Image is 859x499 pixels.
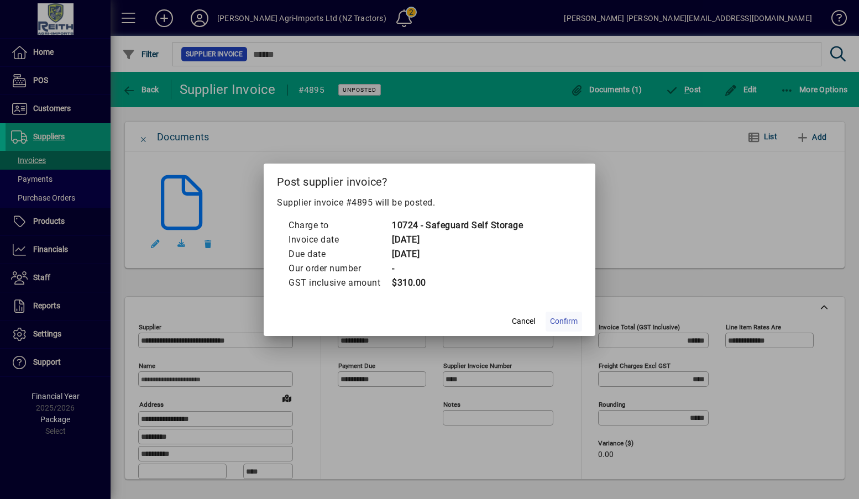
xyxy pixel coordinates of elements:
[264,164,595,196] h2: Post supplier invoice?
[391,261,523,276] td: -
[391,276,523,290] td: $310.00
[506,312,541,332] button: Cancel
[288,233,391,247] td: Invoice date
[288,261,391,276] td: Our order number
[391,218,523,233] td: 10724 - Safeguard Self Storage
[391,233,523,247] td: [DATE]
[512,316,535,327] span: Cancel
[546,312,582,332] button: Confirm
[550,316,578,327] span: Confirm
[277,196,582,209] p: Supplier invoice #4895 will be posted.
[288,247,391,261] td: Due date
[288,276,391,290] td: GST inclusive amount
[288,218,391,233] td: Charge to
[391,247,523,261] td: [DATE]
